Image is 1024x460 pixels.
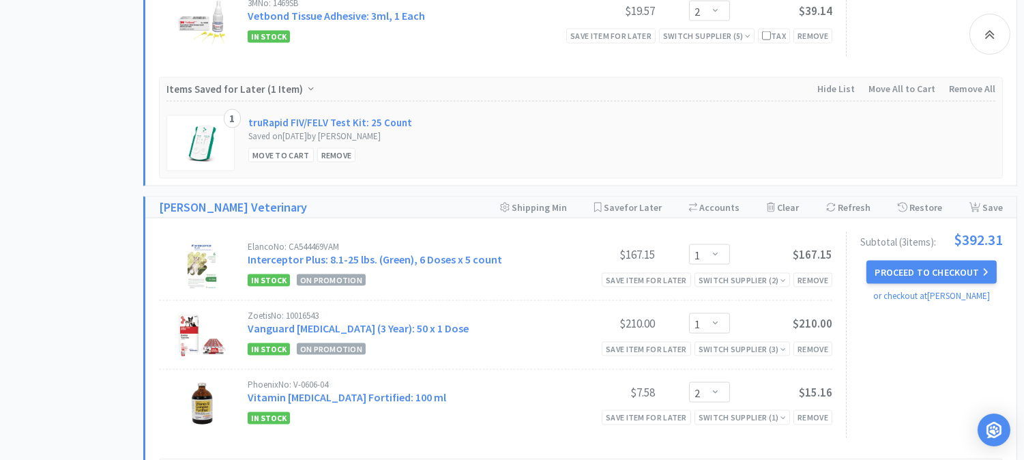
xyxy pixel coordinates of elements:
div: $167.15 [553,246,655,263]
span: $39.14 [799,3,832,18]
span: Move All to Cart [868,83,935,95]
a: Vitamin [MEDICAL_DATA] Fortified: 100 ml [248,390,446,404]
img: 819b5605d395455babf702ab44b6ba4c_169480.jpeg [178,311,226,359]
span: On Promotion [297,343,366,355]
span: In Stock [248,412,290,425]
div: 1 [224,109,241,128]
div: Phoenix No: V-0606-04 [248,380,553,389]
div: Clear [767,197,799,218]
div: Saved on [DATE] by [PERSON_NAME] [248,130,434,144]
a: [PERSON_NAME] Veterinary [159,198,307,218]
span: In Stock [248,274,290,287]
div: Remove [793,410,832,425]
button: Proceed to Checkout [866,261,996,284]
div: Zoetis No: 10016543 [248,311,553,320]
a: Vanguard [MEDICAL_DATA] (3 Year): 50 x 1 Dose [248,321,469,335]
span: $392.31 [954,232,1003,247]
div: Save item for later [602,273,691,287]
span: On Promotion [297,274,366,286]
div: Save item for later [602,410,691,425]
div: $210.00 [553,315,655,332]
div: Switch Supplier ( 2 ) [699,274,786,287]
div: Save [969,197,1003,218]
span: Remove All [949,83,995,95]
div: Save item for later [602,342,691,356]
div: $19.57 [553,3,655,19]
img: fa9e9b788c00474486cd5dfb46a7a27a_69063.jpeg [178,380,226,428]
img: a0c0710381e943dba5c7cf4199975a2b_800971.png [184,123,218,164]
span: 1 Item [271,83,299,96]
div: Open Intercom Messenger [978,414,1010,446]
div: Switch Supplier ( 3 ) [699,343,786,356]
span: In Stock [248,343,290,356]
span: $167.15 [793,247,832,262]
img: a1957137cdaf4d7d9e2742db5bc8925c_155867.jpeg [178,242,226,290]
div: Accounts [689,197,740,218]
div: Elanco No: CA544469VAM [248,242,553,251]
span: Hide List [817,83,855,95]
span: $210.00 [793,316,832,331]
span: In Stock [248,31,290,43]
div: Remove [317,148,356,162]
span: $15.16 [799,385,832,400]
div: Switch Supplier ( 1 ) [699,411,786,424]
div: Restore [898,197,942,218]
a: truRapid FIV/FELV Test Kit: 25 Count [248,115,412,130]
a: Interceptor Plus: 8.1-25 lbs. (Green), 6 Doses x 5 count [248,253,502,266]
div: Subtotal ( 3 item s ): [860,232,1003,247]
div: Refresh [826,197,871,218]
div: Remove [793,273,832,287]
div: Save item for later [566,29,656,43]
div: Tax [762,29,786,42]
div: Shipping Min [500,197,567,218]
div: $7.58 [553,384,655,401]
div: Move to Cart [248,148,314,162]
a: Vetbond Tissue Adhesive: 3ml, 1 Each [248,9,425,23]
div: Remove [793,29,832,43]
a: or checkout at [PERSON_NAME] [873,290,990,302]
div: Remove [793,342,832,356]
span: Save for Later [604,201,662,214]
span: Items Saved for Later ( ) [166,83,306,96]
div: Switch Supplier ( 5 ) [663,29,750,42]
